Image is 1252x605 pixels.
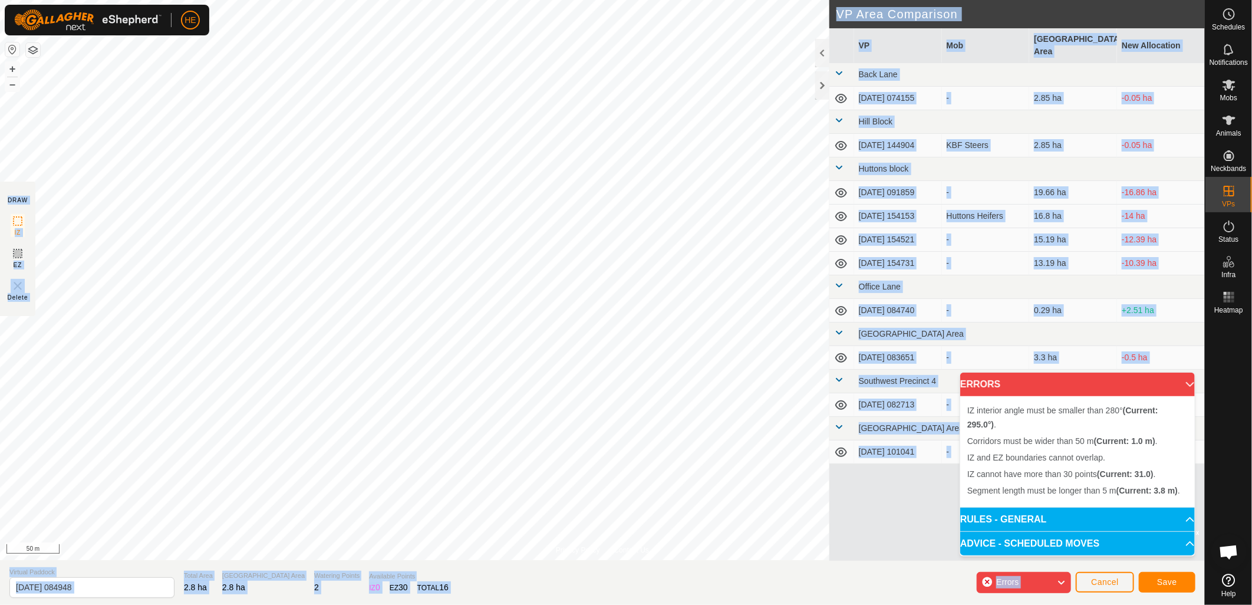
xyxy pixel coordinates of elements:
a: Open chat [1211,534,1247,570]
span: EZ [14,261,22,269]
th: [GEOGRAPHIC_DATA] Area [1029,28,1117,63]
button: + [5,62,19,76]
span: Hill Block [859,117,893,126]
p-accordion-header: RULES - GENERAL [960,508,1195,531]
span: [GEOGRAPHIC_DATA] Area [222,571,305,581]
td: [DATE] 082713 [854,393,942,417]
span: Help [1221,590,1236,597]
td: -0.5 ha [1117,346,1205,370]
span: Heatmap [1214,307,1243,314]
div: - [947,186,1025,199]
span: 16 [439,583,449,592]
td: 3.3 ha [1029,346,1117,370]
td: [DATE] 144904 [854,134,942,157]
span: Cancel [1091,577,1119,587]
p-accordion-header: ERRORS [960,373,1195,396]
td: 0.29 ha [1029,299,1117,323]
span: Watering Points [314,571,360,581]
td: [DATE] 101041 [854,440,942,464]
span: Errors [996,577,1019,587]
span: [GEOGRAPHIC_DATA] Area [859,329,964,338]
button: Cancel [1076,572,1134,593]
th: VP [854,28,942,63]
span: 2 [314,583,319,592]
td: 19.66 ha [1029,181,1117,205]
span: IZ cannot have more than 30 points . [967,469,1156,479]
td: [DATE] 091859 [854,181,942,205]
span: Schedules [1212,24,1245,31]
div: - [947,234,1025,246]
span: ERRORS [960,380,1000,389]
span: IZ interior angle must be smaller than 280° . [967,406,1158,429]
span: IZ and EZ boundaries cannot overlap. [967,453,1105,462]
div: IZ [369,581,380,594]
td: [DATE] 084740 [854,299,942,323]
div: - [947,351,1025,364]
span: Office Lane [859,282,901,291]
a: Privacy Policy [556,545,600,555]
span: Notifications [1210,59,1248,66]
span: Segment length must be longer than 5 m . [967,486,1180,495]
td: -12.39 ha [1117,228,1205,252]
span: 0 [375,583,380,592]
span: [GEOGRAPHIC_DATA] Area [859,423,964,433]
span: Delete [8,293,28,302]
img: Gallagher Logo [14,9,162,31]
span: Total Area [184,571,213,581]
td: 13.19 ha [1029,252,1117,275]
button: Map Layers [26,43,40,57]
div: - [947,304,1025,317]
span: RULES - GENERAL [960,515,1047,524]
td: -10.39 ha [1117,252,1205,275]
div: Huttons Heifers [947,210,1025,222]
th: New Allocation [1117,28,1205,63]
span: Available Points [369,571,449,581]
span: HE [184,14,196,27]
span: Neckbands [1211,165,1246,172]
div: EZ [390,581,408,594]
span: Save [1157,577,1177,587]
span: Status [1218,236,1238,243]
span: 30 [398,583,408,592]
b: (Current: 3.8 m) [1116,486,1178,495]
td: -14 ha [1117,205,1205,228]
img: VP [11,279,25,293]
td: 2.85 ha [1029,134,1117,157]
span: IZ [15,228,21,237]
p-accordion-header: ADVICE - SCHEDULED MOVES [960,532,1195,555]
div: TOTAL [417,581,449,594]
button: – [5,77,19,91]
td: [DATE] 154521 [854,228,942,252]
b: (Current: 1.0 m) [1094,436,1155,446]
td: [DATE] 083651 [854,346,942,370]
th: Mob [942,28,1030,63]
td: 16.8 ha [1029,205,1117,228]
td: +2.51 ha [1117,299,1205,323]
td: 15.19 ha [1029,228,1117,252]
p-accordion-content: ERRORS [960,396,1195,507]
span: 2.8 ha [184,583,207,592]
div: - [947,399,1025,411]
span: VPs [1222,200,1235,208]
div: KBF Steers [947,139,1025,152]
span: Mobs [1220,94,1237,101]
div: - [947,257,1025,269]
div: - [947,446,1025,458]
a: Contact Us [614,545,649,555]
td: [DATE] 154731 [854,252,942,275]
td: 2.85 ha [1029,87,1117,110]
span: Corridors must be wider than 50 m . [967,436,1158,446]
td: [DATE] 154153 [854,205,942,228]
div: - [947,92,1025,104]
span: Animals [1216,130,1241,137]
span: Back Lane [859,70,898,79]
span: Huttons block [859,164,909,173]
a: Help [1205,569,1252,602]
td: -0.05 ha [1117,87,1205,110]
button: Save [1139,572,1195,593]
div: DRAW [8,196,28,205]
span: 2.8 ha [222,583,245,592]
b: (Current: 31.0) [1097,469,1154,479]
span: Southwest Precinct 4 [859,376,937,386]
h2: VP Area Comparison [836,7,1205,21]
